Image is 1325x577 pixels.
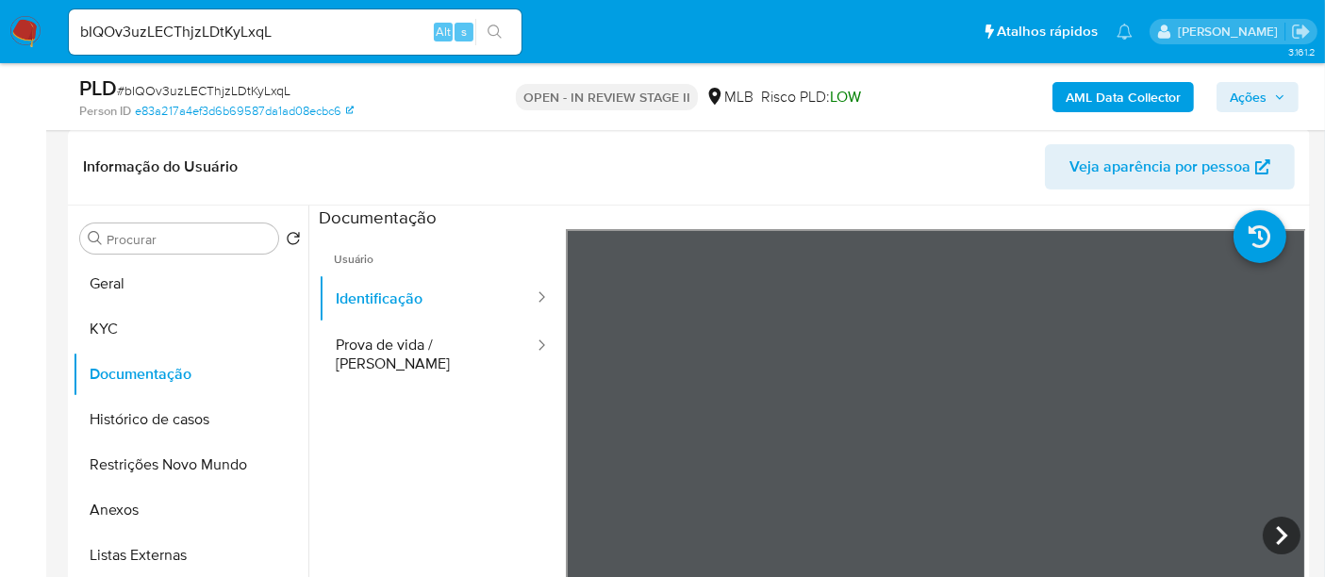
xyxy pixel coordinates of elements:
p: OPEN - IN REVIEW STAGE II [516,84,698,110]
button: Documentação [73,352,308,397]
button: Histórico de casos [73,397,308,442]
b: AML Data Collector [1066,82,1181,112]
p: erico.trevizan@mercadopago.com.br [1178,23,1284,41]
span: # bIQOv3uzLECThjzLDtKyLxqL [117,81,290,100]
span: Alt [436,23,451,41]
a: e83a217a4ef3d6b69587da1ad08ecbc6 [135,103,354,120]
h1: Informação do Usuário [83,157,238,176]
button: Retornar ao pedido padrão [286,231,301,252]
button: Geral [73,261,308,306]
a: Notificações [1117,24,1133,40]
div: MLB [705,87,754,107]
button: search-icon [475,19,514,45]
button: Veja aparência por pessoa [1045,144,1295,190]
span: Ações [1230,82,1267,112]
span: Atalhos rápidos [997,22,1098,41]
a: Sair [1291,22,1311,41]
input: Pesquise usuários ou casos... [69,20,522,44]
button: Anexos [73,487,308,533]
button: Procurar [88,231,103,246]
span: LOW [830,86,861,107]
span: Veja aparência por pessoa [1069,144,1250,190]
span: 3.161.2 [1288,44,1316,59]
span: s [461,23,467,41]
button: Restrições Novo Mundo [73,442,308,487]
button: KYC [73,306,308,352]
button: AML Data Collector [1052,82,1194,112]
button: Ações [1217,82,1299,112]
input: Procurar [107,231,271,248]
b: PLD [79,73,117,103]
span: Risco PLD: [761,87,861,107]
b: Person ID [79,103,131,120]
